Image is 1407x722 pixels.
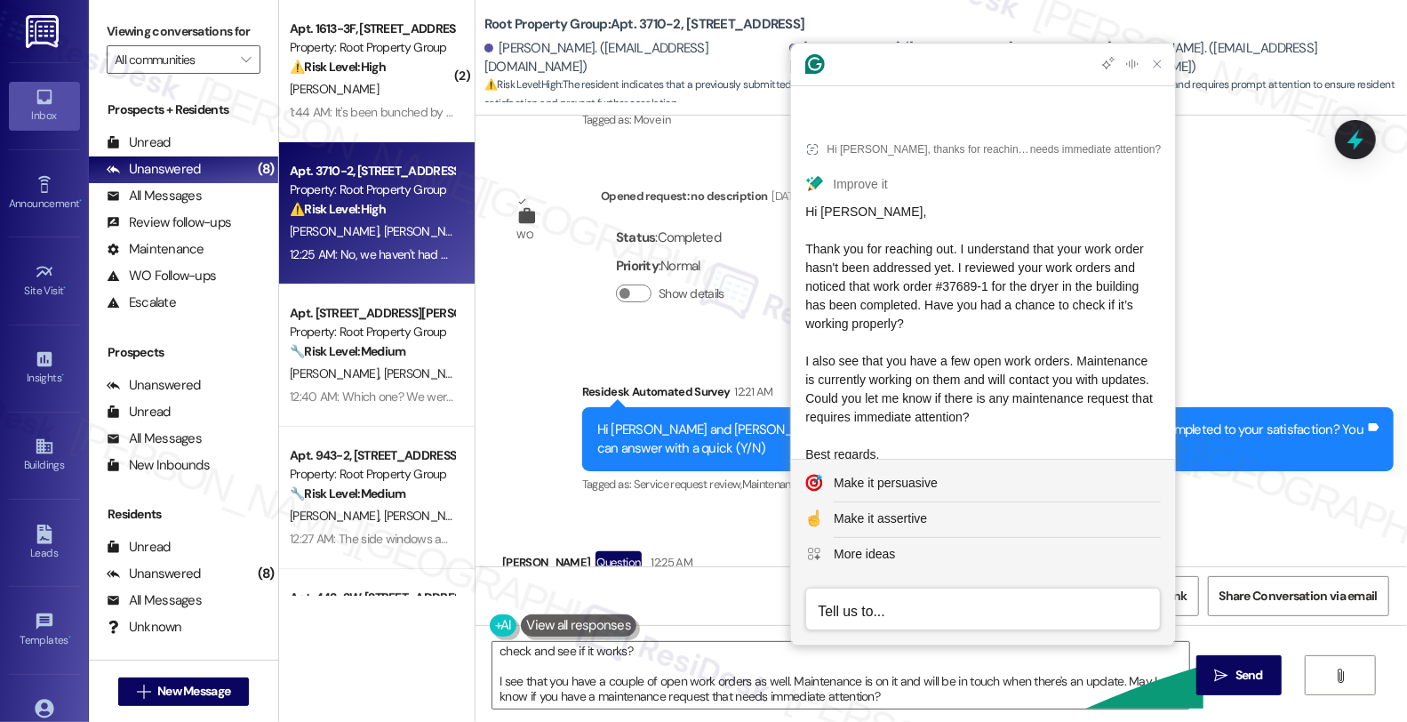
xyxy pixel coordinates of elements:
div: Apt. 1613-3F, [STREET_ADDRESS] [290,20,454,38]
input: All communities [115,45,232,74]
div: WO Follow-ups [107,267,216,285]
span: • [61,369,64,381]
strong: 🔧 Risk Level: Medium [290,485,405,501]
span: [PERSON_NAME] [384,508,473,524]
div: Unknown [107,618,182,637]
div: Apt. [STREET_ADDRESS][PERSON_NAME] [290,304,454,323]
label: Viewing conversations for [107,18,260,45]
strong: 🔧 Risk Level: Medium [290,343,405,359]
b: Priority [616,257,659,275]
div: Prospects [89,343,278,362]
div: Unread [107,538,171,557]
b: Status [616,229,656,246]
div: Property: Root Property Group [290,323,454,341]
div: Prospects + Residents [89,100,278,119]
a: Inbox [9,82,80,130]
textarea: To enrich screen reader interactions, please activate Accessibility in Grammarly extension settings [492,642,1189,709]
a: Leads [9,519,80,567]
b: Root Property Group: Apt. 3710-2, [STREET_ADDRESS] [484,15,804,34]
div: Maintenance [107,240,204,259]
span: • [79,195,82,207]
i:  [1334,669,1347,683]
strong: ⚠️ Risk Level: High [484,77,561,92]
div: Apt. 443-2W, [STREET_ADDRESS] [290,589,454,607]
div: Unanswered [107,565,201,583]
span: [PERSON_NAME] [384,223,478,239]
div: WO [517,226,534,245]
div: Question [596,551,643,574]
div: 12:25 AM [646,553,692,572]
span: • [64,282,67,294]
label: Show details [659,285,724,303]
span: Share Conversation via email [1219,587,1378,606]
a: Insights • [9,344,80,392]
div: Hi [PERSON_NAME] and [PERSON_NAME]! I'm checking in on your latest work order. Was everything com... [597,421,1365,459]
div: Unread [107,403,171,421]
div: Unanswered [107,376,201,395]
strong: ⚠️ Risk Level: High [290,201,386,217]
div: Property: Root Property Group [290,180,454,199]
div: Unanswered [107,160,201,179]
div: Escalate [107,293,176,312]
div: Apt. 943-2, [STREET_ADDRESS][PERSON_NAME] [290,446,454,465]
div: [PERSON_NAME]. ([EMAIL_ADDRESS][DOMAIN_NAME]) [484,39,785,77]
span: Maintenance , [742,477,803,492]
span: New Message [157,682,230,701]
span: [PERSON_NAME] [384,365,473,381]
span: [PERSON_NAME] [290,81,379,97]
div: (8) [253,156,278,183]
div: [PERSON_NAME]. ([EMAIL_ADDRESS][DOMAIN_NAME]) [789,39,1090,77]
i:  [1215,669,1228,683]
div: : Completed [616,224,731,252]
button: Send [1196,655,1283,695]
i:  [137,685,150,699]
strong: ⚠️ Risk Level: High [290,59,386,75]
div: 12:21 AM [731,382,773,401]
div: (8) [253,560,278,588]
span: • [68,631,71,644]
div: Residesk Automated Survey [582,382,1394,407]
div: Tagged as: [582,471,1394,497]
div: All Messages [107,429,202,448]
div: Tagged as: [582,107,1394,132]
span: Get Conversation Link [1064,587,1187,606]
div: 1:44 AM: It's been bunched by the front door as you walk in. Hazard for pet and human feet as the... [290,104,828,120]
span: Send [1235,666,1263,685]
div: Property: Root Property Group [290,465,454,484]
div: All Messages [107,591,202,610]
a: Templates • [9,606,80,654]
div: New Inbounds [107,456,210,475]
div: : Normal [616,253,731,280]
span: Move in [634,112,670,127]
div: 12:27 AM: The side windows and back windows were not touched at all [290,531,655,547]
span: [PERSON_NAME] [290,223,384,239]
button: Share Conversation via email [1208,576,1389,616]
div: 12:25 AM: No, we haven't had anyone come to handle these issues yet [290,246,648,262]
div: Unread [107,133,171,152]
span: [PERSON_NAME] [290,508,384,524]
div: [DATE] 8:00 AM [768,187,847,205]
button: New Message [118,678,250,706]
img: ResiDesk Logo [26,15,62,48]
div: Property: Root Property Group [290,38,454,57]
i:  [241,52,251,67]
div: Apt. 3710-2, [STREET_ADDRESS] [290,162,454,180]
div: All Messages [107,187,202,205]
a: Buildings [9,431,80,479]
div: [PERSON_NAME]. ([EMAIL_ADDRESS][DOMAIN_NAME]) [1093,39,1394,77]
span: Service request review , [634,477,742,492]
div: Residents [89,505,278,524]
div: Opened request: no description [601,187,846,212]
div: Review follow-ups [107,213,231,232]
span: [PERSON_NAME] [290,365,384,381]
div: [PERSON_NAME] [502,551,881,580]
a: Site Visit • [9,257,80,305]
span: : The resident indicates that a previously submitted work order has not been addressed. This sugg... [484,76,1407,114]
